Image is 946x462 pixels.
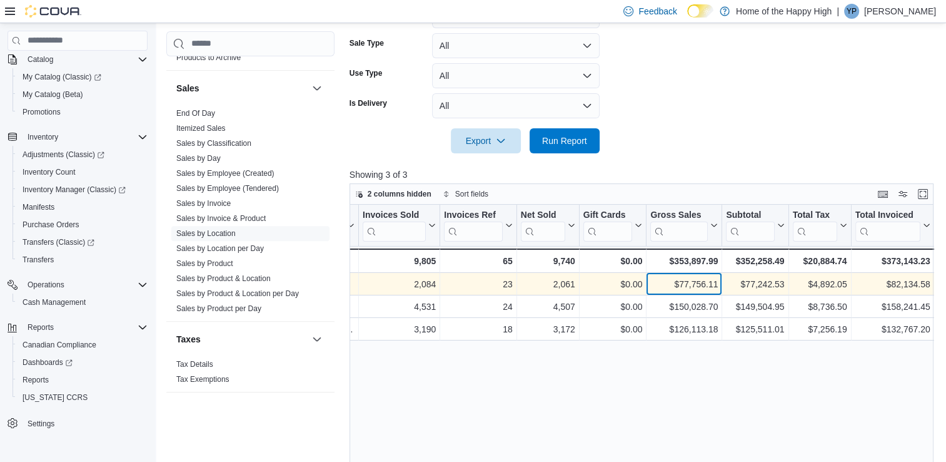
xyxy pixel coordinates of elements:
span: Operations [28,280,64,290]
a: Cash Management [18,295,91,310]
a: Adjustments (Classic) [18,147,109,162]
button: Manifests [13,198,153,216]
div: $352,258.49 [726,254,784,269]
div: $77,242.53 [726,277,784,292]
a: Canadian Compliance [18,337,101,352]
span: Run Report [542,135,587,147]
span: Tax Details [176,359,213,369]
span: My Catalog (Classic) [23,72,101,82]
button: All [432,63,600,88]
span: Sales by Product per Day [176,304,261,314]
button: All [432,33,600,58]
span: Transfers (Classic) [18,235,148,250]
span: Sales by Product & Location [176,274,271,284]
button: Enter fullscreen [915,187,930,202]
span: Reports [18,372,148,388]
label: Sale Type [350,38,384,48]
button: 2 columns hidden [350,187,436,202]
span: Export [458,128,513,153]
button: Sort fields [438,187,493,202]
a: Promotions [18,105,66,120]
div: Subtotal [726,209,774,221]
span: Sales by Location [176,228,236,239]
span: Sales by Location per Day [176,244,264,254]
button: Run Report [530,128,600,153]
span: My Catalog (Classic) [18,69,148,85]
div: Total Tax [792,209,837,241]
div: Winnipeg - [GEOGRAPHIC_DATA] - The Joint [191,322,355,337]
div: $126,113.18 [650,322,718,337]
span: Transfers (Classic) [23,237,94,247]
div: Gross Sales [650,209,708,221]
button: Inventory [3,128,153,146]
div: Invoices Sold [363,209,426,221]
div: $7,256.19 [792,322,847,337]
img: Cova [25,5,81,18]
a: Inventory Manager (Classic) [13,181,153,198]
a: Sales by Product [176,259,233,268]
p: Showing 3 of 3 [350,168,940,181]
div: $4,892.05 [792,277,847,292]
div: Total Invoiced [855,209,920,241]
span: Products to Archive [176,53,241,63]
span: Promotions [23,107,61,117]
div: $149,504.95 [726,299,784,314]
span: Sales by Employee (Tendered) [176,183,279,193]
span: Sales by Day [176,153,221,163]
div: $150,028.70 [650,299,718,314]
span: Manifests [18,200,148,215]
a: Reports [18,372,54,388]
button: All [432,93,600,118]
span: Sales by Product [176,259,233,269]
div: $77,756.11 [650,277,718,292]
div: Gross Sales [650,209,708,241]
a: Manifests [18,200,59,215]
button: Taxes [176,333,307,346]
span: Sort fields [455,189,488,199]
a: Sales by Product & Location [176,274,271,283]
span: Inventory Count [23,167,76,177]
span: Cash Management [23,297,86,307]
div: Taxes [166,357,335,392]
a: Sales by Product & Location per Day [176,289,299,298]
span: Sales by Classification [176,138,251,148]
button: Reports [3,319,153,336]
span: Inventory [23,130,148,145]
div: $8,736.50 [792,299,847,314]
span: Purchase Orders [18,217,148,232]
span: Inventory Manager (Classic) [23,185,126,195]
span: Canadian Compliance [18,337,148,352]
button: Sales [309,81,325,96]
p: Home of the Happy High [736,4,832,19]
a: End Of Day [176,109,215,118]
a: Settings [23,416,59,431]
p: [PERSON_NAME] [864,4,936,19]
button: Total Invoiced [855,209,930,241]
span: Settings [28,419,54,429]
button: Invoices Sold [363,209,436,241]
span: Inventory Count [18,165,148,180]
span: Settings [23,415,148,431]
div: 3,172 [521,322,575,337]
a: Itemized Sales [176,124,226,133]
span: Catalog [28,54,53,64]
button: Cash Management [13,294,153,311]
span: My Catalog (Beta) [23,90,83,100]
a: My Catalog (Beta) [18,87,88,102]
div: 3,190 [363,322,436,337]
button: My Catalog (Beta) [13,86,153,103]
span: Sales by Product & Location per Day [176,289,299,299]
span: Transfers [18,252,148,267]
button: Subtotal [726,209,784,241]
div: $0.00 [583,254,643,269]
span: Transfers [23,255,54,265]
span: Cash Management [18,295,148,310]
div: $0.00 [583,322,643,337]
a: Transfers (Classic) [13,234,153,251]
a: Dashboards [18,355,78,370]
button: Gift Cards [583,209,643,241]
label: Use Type [350,68,382,78]
button: Catalog [3,51,153,68]
div: Totals [191,254,355,269]
div: Total Invoiced [855,209,920,221]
